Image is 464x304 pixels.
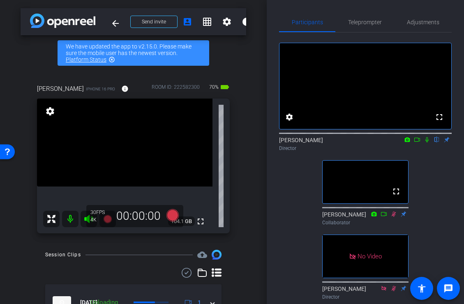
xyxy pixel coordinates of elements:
[358,252,382,260] span: No Video
[111,209,166,223] div: 00:00:00
[432,136,442,143] mat-icon: flip
[443,283,453,293] mat-icon: message
[202,17,212,27] mat-icon: grid_on
[279,136,452,152] div: [PERSON_NAME]
[111,18,120,28] mat-icon: arrow_back
[96,210,105,215] span: FPS
[37,84,84,93] span: [PERSON_NAME]
[212,250,222,260] img: Session clips
[407,19,439,25] span: Adjustments
[220,82,230,92] mat-icon: battery_std
[86,86,115,92] span: iPhone 16 Pro
[222,17,232,27] mat-icon: settings
[208,81,220,94] span: 70%
[108,56,115,63] mat-icon: highlight_off
[152,83,200,95] div: ROOM ID: 222582300
[45,251,81,259] div: Session Clips
[322,210,409,226] div: [PERSON_NAME]
[90,216,111,223] div: 4K
[434,112,444,122] mat-icon: fullscreen
[58,40,209,66] div: We have updated the app to v2.15.0. Please make sure the mobile user has the newest version.
[279,145,452,152] div: Director
[130,16,178,28] button: Send invite
[417,283,427,293] mat-icon: accessibility
[30,14,95,28] img: app-logo
[348,19,382,25] span: Teleprompter
[121,85,129,92] mat-icon: info
[196,216,205,226] mat-icon: fullscreen
[66,56,106,63] a: Platform Status
[197,250,207,260] mat-icon: cloud_upload
[322,285,409,301] div: [PERSON_NAME]
[142,18,166,25] span: Send invite
[284,112,294,122] mat-icon: settings
[182,17,192,27] mat-icon: account_box
[322,219,409,226] div: Collaborator
[292,19,323,25] span: Participants
[90,209,111,216] div: 30
[391,187,401,196] mat-icon: fullscreen
[242,17,252,27] mat-icon: info
[197,250,207,260] span: Destinations for your clips
[322,293,409,301] div: Director
[44,106,56,116] mat-icon: settings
